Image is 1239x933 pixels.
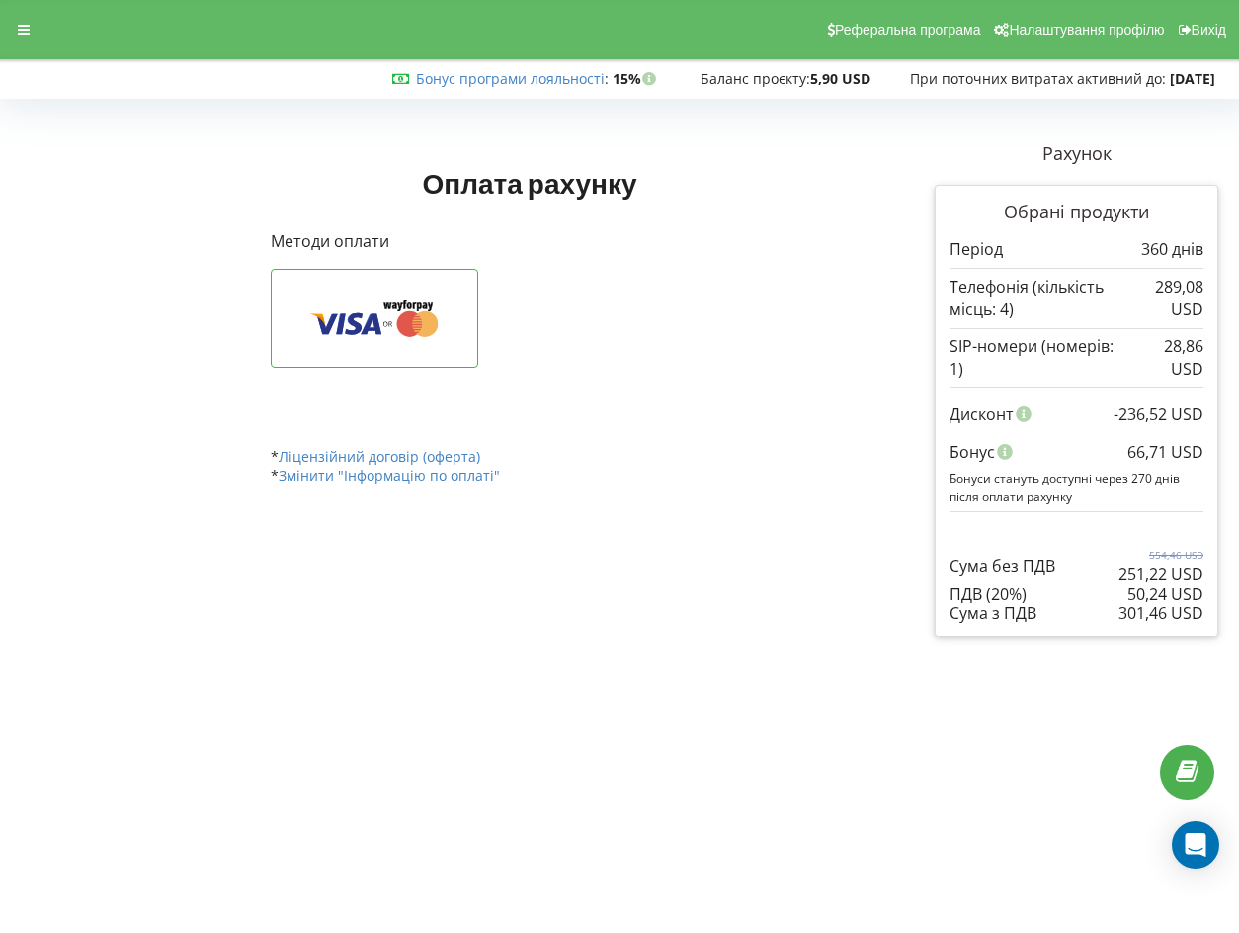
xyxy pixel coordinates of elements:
p: Сума без ПДВ [950,555,1055,578]
strong: 5,90 USD [810,69,870,88]
p: 360 днів [1141,238,1203,261]
span: Вихід [1192,22,1226,38]
p: 28,86 USD [1128,335,1203,381]
p: Методи оплати [271,230,787,253]
span: Баланс проєкту: [701,69,810,88]
p: 554,46 USD [1118,549,1203,562]
div: Бонус [950,433,1203,470]
div: Open Intercom Messenger [1172,821,1219,869]
a: Бонус програми лояльності [416,69,605,88]
strong: 15% [613,69,661,88]
span: Налаштування профілю [1009,22,1164,38]
p: 251,22 USD [1118,563,1203,586]
p: Бонуси стануть доступні через 270 днів після оплати рахунку [950,470,1203,504]
h1: Оплата рахунку [271,165,787,201]
p: 289,08 USD [1133,276,1203,321]
div: Дисконт [950,395,1203,433]
span: : [416,69,609,88]
span: При поточних витратах активний до: [910,69,1166,88]
div: Сума з ПДВ [950,604,1203,622]
span: Реферальна програма [835,22,981,38]
div: 66,71 USD [1127,433,1203,470]
strong: [DATE] [1170,69,1215,88]
p: SIP-номери (номерів: 1) [950,335,1128,381]
div: -236,52 USD [1114,395,1203,433]
a: Змінити "Інформацію по оплаті" [279,466,500,485]
div: ПДВ (20%) [950,585,1203,603]
div: 50,24 USD [1127,585,1203,603]
p: Телефонія (кількість місць: 4) [950,276,1133,321]
a: Ліцензійний договір (оферта) [279,447,480,466]
p: Період [950,238,1003,261]
p: Рахунок [935,141,1218,167]
p: Обрані продукти [950,200,1203,225]
div: 301,46 USD [1118,604,1203,622]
